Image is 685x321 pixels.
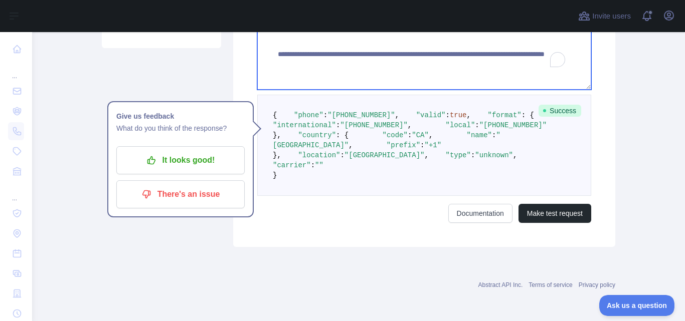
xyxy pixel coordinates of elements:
[323,111,327,119] span: :
[475,121,479,129] span: :
[387,141,420,149] span: "prefix"
[513,151,517,159] span: ,
[298,151,340,159] span: "location"
[273,161,311,169] span: "carrier"
[340,151,344,159] span: :
[445,121,475,129] span: "local"
[116,180,245,208] button: There's an issue
[539,105,581,117] span: Success
[124,186,237,203] p: There's an issue
[445,111,449,119] span: :
[273,151,281,159] span: },
[408,121,412,129] span: ,
[446,151,471,159] span: "type"
[294,111,323,119] span: "phone"
[340,121,407,129] span: "[PHONE_NUMBER]"
[529,281,572,288] a: Terms of service
[116,122,245,134] p: What do you think of the response?
[124,152,237,169] p: It looks good!
[8,60,24,80] div: ...
[492,131,496,139] span: :
[416,111,446,119] span: "valid"
[579,281,615,288] a: Privacy policy
[522,111,534,119] span: : {
[488,111,522,119] span: "format"
[408,131,412,139] span: :
[382,131,407,139] span: "code"
[475,151,513,159] span: "unknown"
[576,8,633,24] button: Invite users
[478,281,523,288] a: Abstract API Inc.
[273,111,277,119] span: {
[448,204,512,223] a: Documentation
[336,121,340,129] span: :
[467,111,471,119] span: ,
[420,141,424,149] span: :
[424,151,428,159] span: ,
[345,151,425,159] span: "[GEOGRAPHIC_DATA]"
[429,131,433,139] span: ,
[412,131,429,139] span: "CA"
[450,111,467,119] span: true
[467,131,492,139] span: "name"
[336,131,349,139] span: : {
[116,110,245,122] h1: Give us feedback
[257,29,591,90] textarea: To enrich screen reader interactions, please activate Accessibility in Grammarly extension settings
[8,182,24,202] div: ...
[311,161,315,169] span: :
[273,171,277,179] span: }
[315,161,323,169] span: ""
[599,295,675,316] iframe: Toggle Customer Support
[116,146,245,174] button: It looks good!
[395,111,399,119] span: ,
[327,111,395,119] span: "[PHONE_NUMBER]"
[519,204,591,223] button: Make test request
[273,121,336,129] span: "international"
[273,131,281,139] span: },
[479,121,547,129] span: "[PHONE_NUMBER]"
[592,11,631,22] span: Invite users
[424,141,441,149] span: "+1"
[471,151,475,159] span: :
[349,141,353,149] span: ,
[298,131,336,139] span: "country"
